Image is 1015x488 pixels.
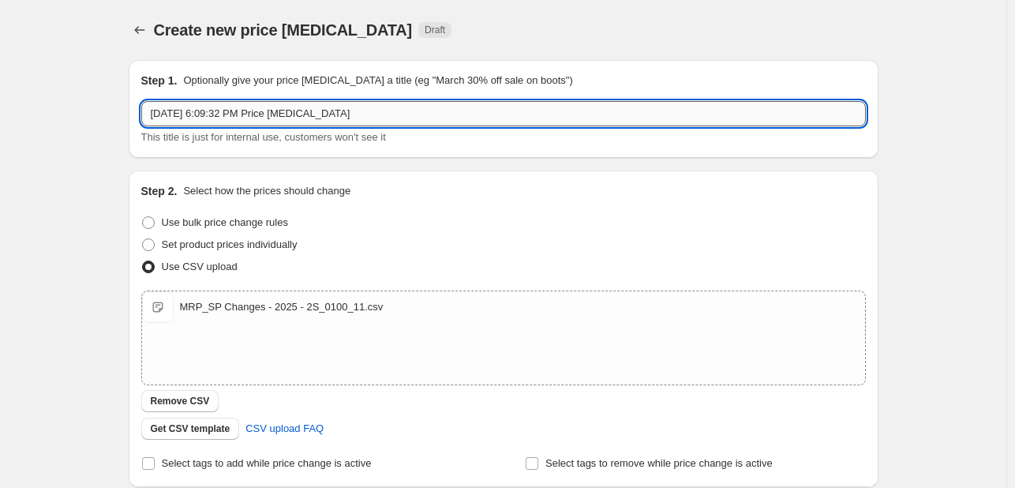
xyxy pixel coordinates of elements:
[141,131,386,143] span: This title is just for internal use, customers won't see it
[151,395,210,407] span: Remove CSV
[141,418,240,440] button: Get CSV template
[129,19,151,41] button: Price change jobs
[425,24,445,36] span: Draft
[236,416,333,441] a: CSV upload FAQ
[183,183,350,199] p: Select how the prices should change
[162,457,372,469] span: Select tags to add while price change is active
[162,216,288,228] span: Use bulk price change rules
[545,457,773,469] span: Select tags to remove while price change is active
[141,183,178,199] h2: Step 2.
[162,261,238,272] span: Use CSV upload
[162,238,298,250] span: Set product prices individually
[245,421,324,437] span: CSV upload FAQ
[141,101,866,126] input: 30% off holiday sale
[151,422,230,435] span: Get CSV template
[183,73,572,88] p: Optionally give your price [MEDICAL_DATA] a title (eg "March 30% off sale on boots")
[141,390,219,412] button: Remove CSV
[141,73,178,88] h2: Step 1.
[154,21,413,39] span: Create new price [MEDICAL_DATA]
[180,299,384,315] div: MRP_SP Changes - 2025 - 2S_0100_11.csv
